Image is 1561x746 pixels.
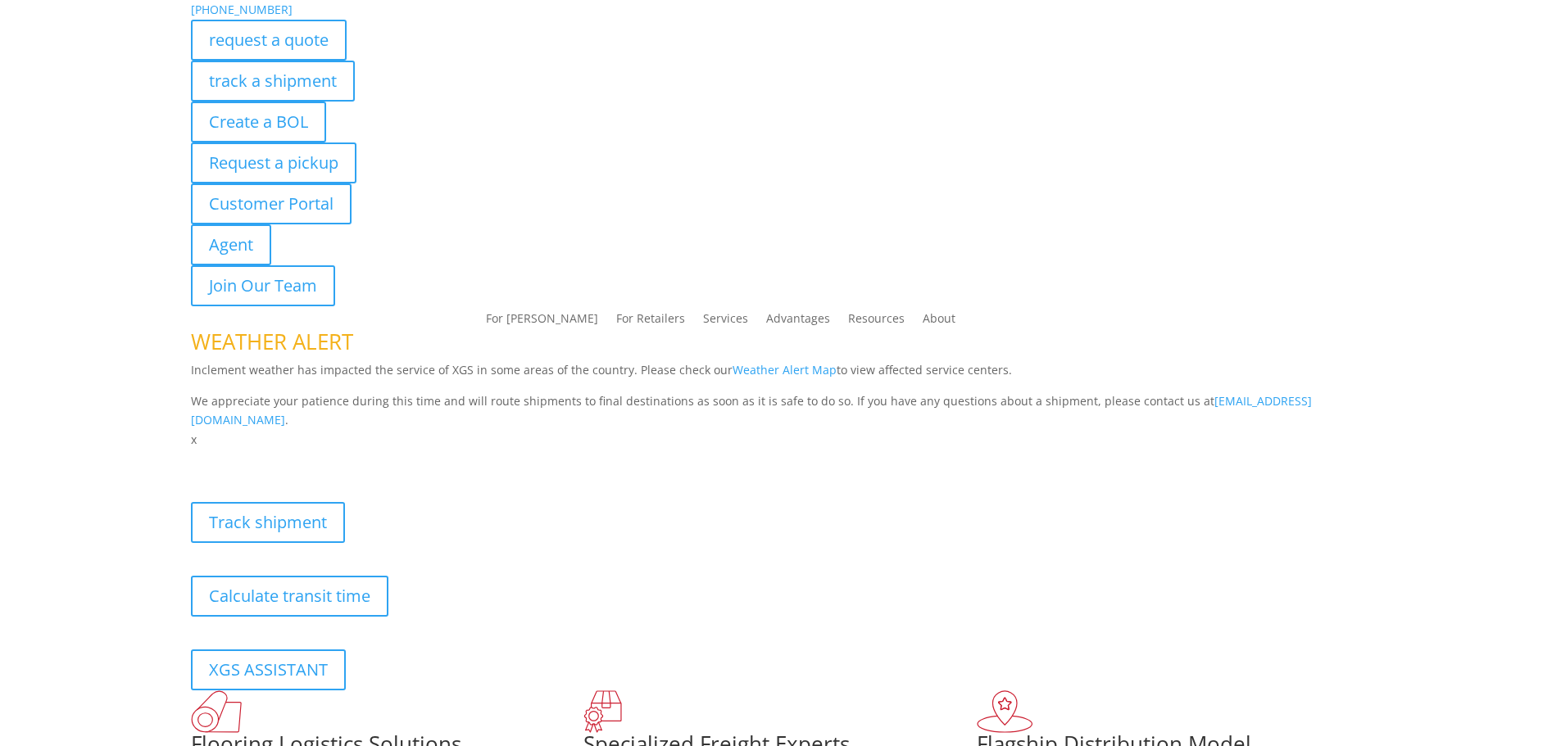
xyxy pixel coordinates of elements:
a: Customer Portal [191,183,352,224]
a: Track shipment [191,502,345,543]
span: WEATHER ALERT [191,327,353,356]
a: For [PERSON_NAME] [486,313,598,331]
a: For Retailers [616,313,685,331]
img: xgs-icon-total-supply-chain-intelligence-red [191,690,242,733]
a: [PHONE_NUMBER] [191,2,293,17]
a: track a shipment [191,61,355,102]
a: Services [703,313,748,331]
a: Agent [191,224,271,265]
p: We appreciate your patience during this time and will route shipments to final destinations as so... [191,391,1371,431]
a: About [923,313,955,331]
a: Calculate transit time [191,576,388,617]
p: x [191,430,1371,450]
p: Inclement weather has impacted the service of XGS in some areas of the country. Please check our ... [191,360,1371,391]
a: Create a BOL [191,102,326,142]
a: XGS ASSISTANT [191,649,346,690]
a: Resources [848,313,905,331]
a: Join Our Team [191,265,335,306]
img: xgs-icon-flagship-distribution-model-red [977,690,1033,733]
a: Advantages [766,313,830,331]
a: request a quote [191,20,347,61]
b: Visibility, transparency, and control for your entire supply chain. [191,452,556,468]
a: Weather Alert Map [733,362,837,378]
a: Request a pickup [191,142,356,183]
img: xgs-icon-focused-on-flooring-red [583,690,622,733]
